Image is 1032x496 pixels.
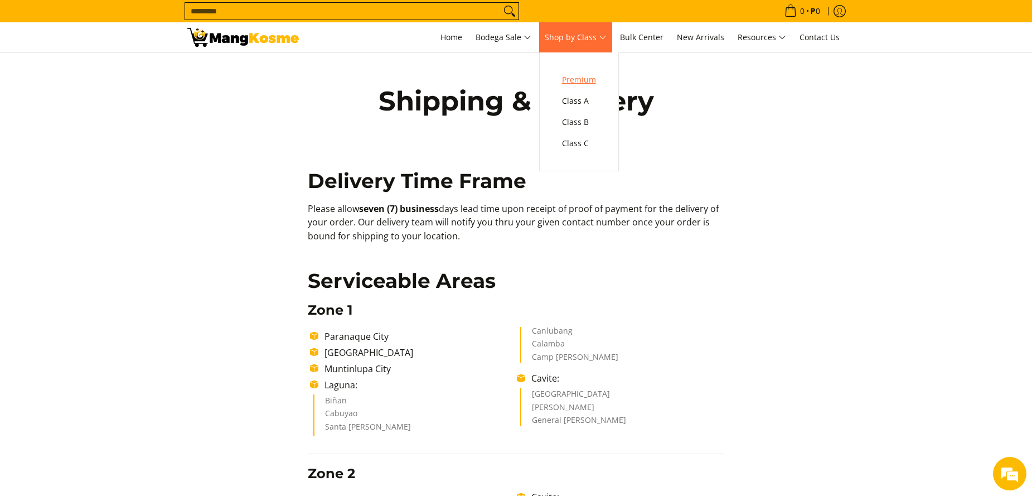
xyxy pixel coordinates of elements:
span: Class A [562,94,596,108]
a: Resources [732,22,792,52]
span: Shop by Class [545,31,607,45]
p: Please allow days lead time upon receipt of proof of payment for the delivery of your order. Our ... [308,202,724,254]
li: Laguna: [319,378,517,392]
span: We're online! [65,141,154,253]
li: Cavite: [526,372,724,385]
span: Class B [562,115,596,129]
span: • [781,5,823,17]
h2: Delivery Time Frame [308,168,724,194]
a: Contact Us [794,22,845,52]
h3: Zone 1 [308,302,724,319]
div: Chat with us now [58,62,187,77]
b: seven (7) business [359,203,439,215]
span: 0 [798,7,806,15]
h3: Zone 2 [308,465,724,482]
li: Canlubang [532,327,713,340]
span: Home [440,32,462,42]
textarea: Type your message and hit 'Enter' [6,305,212,344]
a: Class A [556,90,602,112]
a: Bodega Sale [470,22,537,52]
span: New Arrivals [677,32,724,42]
li: General [PERSON_NAME] [532,416,713,426]
span: Bodega Sale [476,31,531,45]
li: [GEOGRAPHIC_DATA] [319,346,517,359]
a: Bulk Center [614,22,669,52]
span: ₱0 [809,7,822,15]
li: Camp [PERSON_NAME] [532,353,713,363]
a: New Arrivals [671,22,730,52]
img: Shipping &amp; Delivery Page l Mang Kosme: Home Appliances Warehouse Sale! [187,28,299,47]
li: Calamba [532,340,713,353]
button: Search [501,3,519,20]
li: Muntinlupa City [319,362,517,375]
span: Premium [562,73,596,87]
li: Santa [PERSON_NAME] [325,423,506,436]
li: [PERSON_NAME] [532,403,713,417]
nav: Main Menu [310,22,845,52]
a: Class B [556,112,602,133]
div: Minimize live chat window [183,6,210,32]
a: Home [435,22,468,52]
h1: Shipping & Delivery [355,84,678,118]
span: Resources [738,31,786,45]
a: Class C [556,133,602,154]
li: Biñan [325,397,506,410]
a: Premium [556,69,602,90]
li: Cabuyao [325,410,506,423]
span: Bulk Center [620,32,663,42]
span: Contact Us [800,32,840,42]
span: Class C [562,137,596,151]
h2: Serviceable Areas [308,268,724,293]
li: [GEOGRAPHIC_DATA] [532,390,713,403]
a: Shop by Class [539,22,612,52]
span: Paranaque City [324,330,389,343]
